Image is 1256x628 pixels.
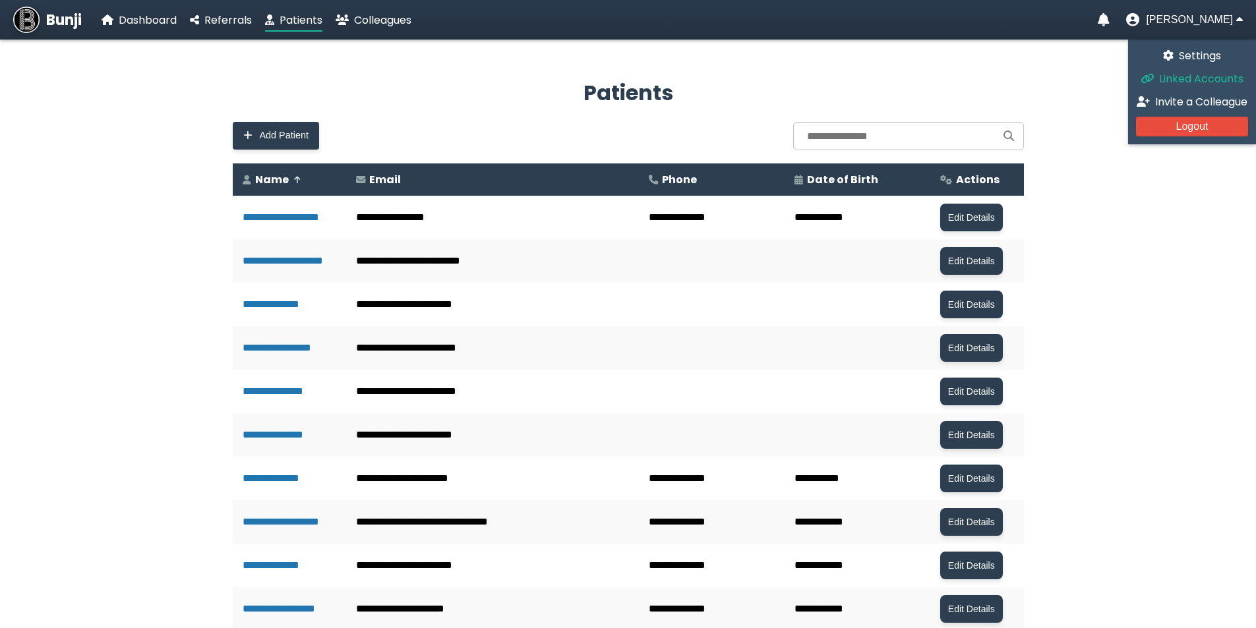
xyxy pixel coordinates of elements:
[940,378,1003,405] button: Edit
[1136,71,1248,87] a: Linked Accounts
[940,421,1003,449] button: Edit
[1126,13,1243,26] button: User menu
[1159,71,1243,86] span: Linked Accounts
[190,12,252,28] a: Referrals
[204,13,252,28] span: Referrals
[102,12,177,28] a: Dashboard
[930,163,1024,196] th: Actions
[785,163,930,196] th: Date of Birth
[233,122,319,150] button: Add Patient
[1155,94,1247,109] span: Invite a Colleague
[940,465,1003,492] button: Edit
[346,163,639,196] th: Email
[13,7,40,33] img: Bunji Dental Referral Management
[233,77,1024,109] h2: Patients
[260,130,309,141] span: Add Patient
[1098,13,1110,26] a: Notifications
[1146,14,1233,26] span: [PERSON_NAME]
[940,552,1003,579] button: Edit
[940,291,1003,318] button: Edit
[233,163,346,196] th: Name
[940,508,1003,536] button: Edit
[13,7,82,33] a: Bunji
[940,247,1003,275] button: Edit
[1136,94,1248,110] a: Invite a Colleague
[1136,117,1248,136] button: Logout
[46,9,82,31] span: Bunji
[265,12,322,28] a: Patients
[940,334,1003,362] button: Edit
[940,204,1003,231] button: Edit
[354,13,411,28] span: Colleagues
[1176,121,1209,132] span: Logout
[119,13,177,28] span: Dashboard
[336,12,411,28] a: Colleagues
[940,595,1003,623] button: Edit
[1179,48,1221,63] span: Settings
[639,163,785,196] th: Phone
[1136,47,1248,64] a: Settings
[280,13,322,28] span: Patients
